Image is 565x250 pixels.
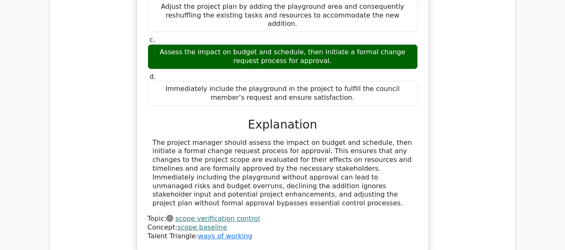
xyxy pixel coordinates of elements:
div: Talent Triangle: [148,215,418,240]
a: ways of working [198,232,252,240]
a: scope baseline [177,223,227,231]
div: Topic: [148,215,418,223]
a: scope verification control [175,215,260,222]
div: Immediately include the playground in the project to fulfill the council member’s request and ens... [148,81,418,106]
div: Assess the impact on budget and schedule, then initiate a formal change request process for appro... [148,44,418,69]
span: c. [150,35,156,43]
div: Concept: [148,223,418,232]
h3: Explanation [153,118,413,132]
span: d. [150,73,156,81]
div: The project manager should assess the impact on budget and schedule, then initiate a formal chang... [153,139,413,208]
